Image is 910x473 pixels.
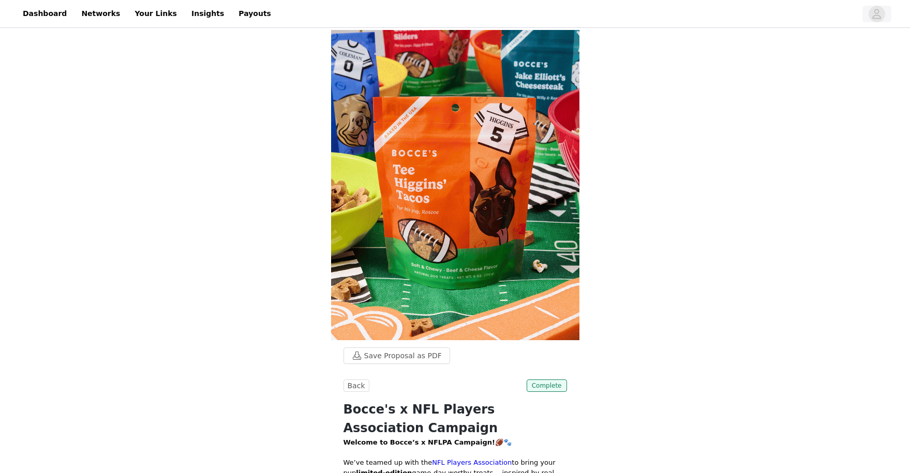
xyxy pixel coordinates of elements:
[232,2,277,25] a: Payouts
[872,6,882,22] div: avatar
[344,379,369,392] button: Back
[331,30,579,340] img: campaign image
[128,2,183,25] a: Your Links
[432,459,512,466] a: NFL Players Association
[344,437,567,448] p: 🏈🐾
[344,438,495,446] strong: Welcome to Bocce’s x NFLPA Campaign!
[344,347,450,364] button: Save Proposal as PDF
[344,400,567,437] h1: Bocce's x NFL Players Association Campaign
[527,379,567,392] span: Complete
[185,2,230,25] a: Insights
[75,2,126,25] a: Networks
[17,2,73,25] a: Dashboard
